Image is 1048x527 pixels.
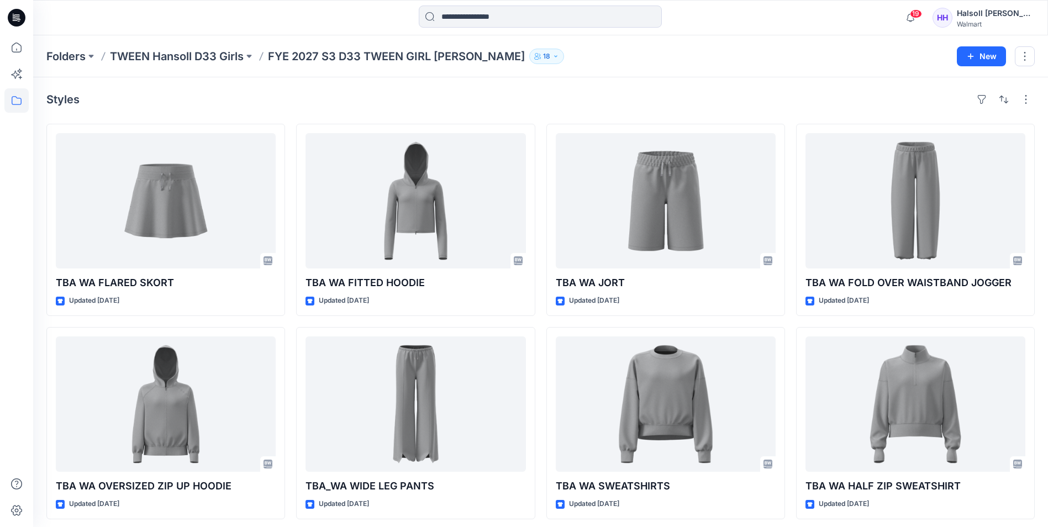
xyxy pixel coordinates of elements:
[543,50,550,62] p: 18
[319,498,369,510] p: Updated [DATE]
[56,478,276,494] p: TBA WA OVERSIZED ZIP UP HOODIE
[306,336,525,472] a: TBA_WA WIDE LEG PANTS
[268,49,525,64] p: FYE 2027 S3 D33 TWEEN GIRL [PERSON_NAME]
[910,9,922,18] span: 19
[957,46,1006,66] button: New
[957,20,1034,28] div: Walmart
[957,7,1034,20] div: Halsoll [PERSON_NAME] Girls Design Team
[933,8,952,28] div: HH
[46,93,80,106] h4: Styles
[819,498,869,510] p: Updated [DATE]
[805,336,1025,472] a: TBA WA HALF ZIP SWEATSHIRT
[56,133,276,268] a: TBA WA FLARED SKORT
[819,295,869,307] p: Updated [DATE]
[569,295,619,307] p: Updated [DATE]
[556,275,776,291] p: TBA WA JORT
[556,336,776,472] a: TBA WA SWEATSHIRTS
[306,275,525,291] p: TBA WA FITTED HOODIE
[556,133,776,268] a: TBA WA JORT
[69,295,119,307] p: Updated [DATE]
[319,295,369,307] p: Updated [DATE]
[110,49,244,64] a: TWEEN Hansoll D33 Girls
[529,49,564,64] button: 18
[805,275,1025,291] p: TBA WA FOLD OVER WAISTBAND JOGGER
[569,498,619,510] p: Updated [DATE]
[556,478,776,494] p: TBA WA SWEATSHIRTS
[306,478,525,494] p: TBA_WA WIDE LEG PANTS
[306,133,525,268] a: TBA WA FITTED HOODIE
[56,336,276,472] a: TBA WA OVERSIZED ZIP UP HOODIE
[805,478,1025,494] p: TBA WA HALF ZIP SWEATSHIRT
[56,275,276,291] p: TBA WA FLARED SKORT
[46,49,86,64] a: Folders
[69,498,119,510] p: Updated [DATE]
[805,133,1025,268] a: TBA WA FOLD OVER WAISTBAND JOGGER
